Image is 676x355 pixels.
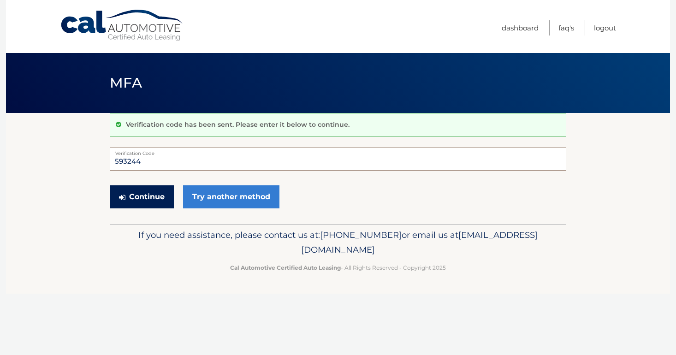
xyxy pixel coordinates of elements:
a: Logout [594,20,616,35]
p: - All Rights Reserved - Copyright 2025 [116,263,560,272]
label: Verification Code [110,148,566,155]
button: Continue [110,185,174,208]
a: Dashboard [502,20,539,35]
a: Cal Automotive [60,9,184,42]
span: [EMAIL_ADDRESS][DOMAIN_NAME] [301,230,538,255]
p: If you need assistance, please contact us at: or email us at [116,228,560,257]
span: MFA [110,74,142,91]
span: [PHONE_NUMBER] [320,230,402,240]
a: Try another method [183,185,279,208]
p: Verification code has been sent. Please enter it below to continue. [126,120,350,129]
input: Verification Code [110,148,566,171]
strong: Cal Automotive Certified Auto Leasing [230,264,341,271]
a: FAQ's [558,20,574,35]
